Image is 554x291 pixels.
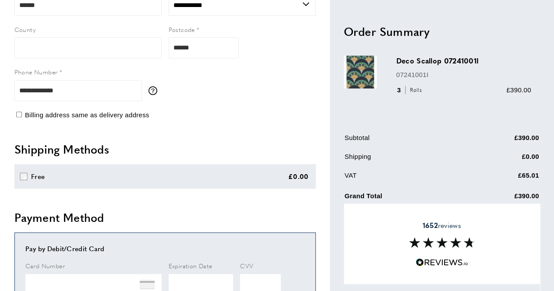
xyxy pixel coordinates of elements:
[14,210,316,225] h2: Payment Method
[462,189,539,208] td: £390.00
[396,85,425,95] div: 3
[288,171,309,182] div: £0.00
[25,111,149,119] span: Billing address same as delivery address
[422,220,438,230] strong: 1652
[405,86,424,95] span: Rolls
[16,112,22,117] input: Billing address same as delivery address
[169,25,195,34] span: Postcode
[396,56,531,66] h3: Deco Scallop 07241001I
[240,261,253,270] span: CVV
[506,86,531,94] span: £390.00
[396,70,531,80] p: 07241001I
[462,133,539,150] td: £390.00
[14,25,35,34] span: County
[169,261,212,270] span: Expiration Date
[345,170,462,187] td: VAT
[25,243,305,254] div: Pay by Debit/Credit Card
[148,86,162,95] button: More information
[25,261,65,270] span: Card Number
[345,189,462,208] td: Grand Total
[462,170,539,187] td: £65.01
[344,56,377,89] img: Deco Scallop 07241001I
[462,151,539,168] td: £0.00
[344,24,540,39] h2: Order Summary
[409,237,475,248] img: Reviews section
[345,133,462,150] td: Subtotal
[416,258,468,266] img: Reviews.io 5 stars
[14,67,58,76] span: Phone Number
[31,171,45,182] div: Free
[14,141,316,157] h2: Shipping Methods
[422,221,461,230] span: reviews
[345,151,462,168] td: Shipping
